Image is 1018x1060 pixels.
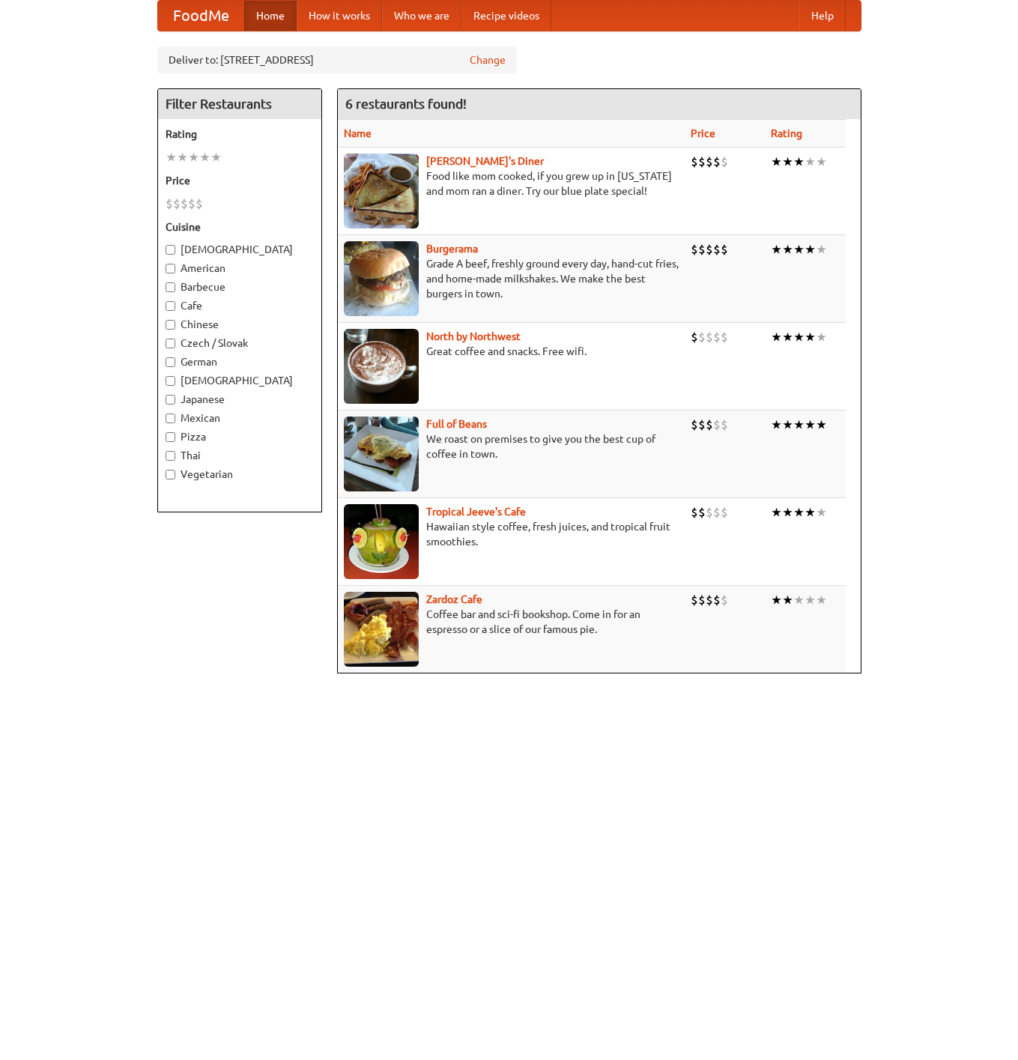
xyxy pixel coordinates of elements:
[166,282,175,292] input: Barbecue
[426,418,487,430] a: Full of Beans
[344,417,419,491] img: beans.jpg
[782,154,793,170] li: ★
[793,417,805,433] li: ★
[344,431,679,461] p: We roast on premises to give you the best cup of coffee in town.
[805,329,816,345] li: ★
[698,329,706,345] li: $
[793,592,805,608] li: ★
[426,330,521,342] a: North by Northwest
[166,264,175,273] input: American
[166,429,314,444] label: Pizza
[721,504,728,521] li: $
[344,329,419,404] img: north.jpg
[691,329,698,345] li: $
[698,154,706,170] li: $
[344,519,679,549] p: Hawaiian style coffee, fresh juices, and tropical fruit smoothies.
[344,169,679,199] p: Food like mom cooked, if you grew up in [US_STATE] and mom ran a diner. Try our blue plate special!
[782,592,793,608] li: ★
[166,467,314,482] label: Vegetarian
[698,592,706,608] li: $
[344,241,419,316] img: burgerama.jpg
[816,154,827,170] li: ★
[816,329,827,345] li: ★
[799,1,846,31] a: Help
[166,411,314,425] label: Mexican
[344,154,419,228] img: sallys.jpg
[782,417,793,433] li: ★
[188,149,199,166] li: ★
[166,339,175,348] input: Czech / Slovak
[382,1,461,31] a: Who we are
[816,504,827,521] li: ★
[158,89,321,119] h4: Filter Restaurants
[713,504,721,521] li: $
[196,196,203,212] li: $
[706,592,713,608] li: $
[166,376,175,386] input: [DEMOGRAPHIC_DATA]
[166,395,175,405] input: Japanese
[345,97,467,111] ng-pluralize: 6 restaurants found!
[691,504,698,521] li: $
[698,241,706,258] li: $
[782,329,793,345] li: ★
[166,414,175,423] input: Mexican
[706,241,713,258] li: $
[793,504,805,521] li: ★
[344,256,679,301] p: Grade A beef, freshly ground every day, hand-cut fries, and home-made milkshakes. We make the bes...
[166,470,175,479] input: Vegetarian
[793,241,805,258] li: ★
[166,261,314,276] label: American
[782,504,793,521] li: ★
[166,149,177,166] li: ★
[771,329,782,345] li: ★
[706,154,713,170] li: $
[426,506,526,518] b: Tropical Jeeve's Cafe
[166,196,173,212] li: $
[166,279,314,294] label: Barbecue
[166,354,314,369] label: German
[713,329,721,345] li: $
[166,127,314,142] h5: Rating
[771,592,782,608] li: ★
[173,196,181,212] li: $
[166,245,175,255] input: [DEMOGRAPHIC_DATA]
[166,320,175,330] input: Chinese
[426,243,478,255] b: Burgerama
[244,1,297,31] a: Home
[297,1,382,31] a: How it works
[793,329,805,345] li: ★
[771,127,802,139] a: Rating
[166,336,314,351] label: Czech / Slovak
[461,1,551,31] a: Recipe videos
[713,417,721,433] li: $
[698,417,706,433] li: $
[691,241,698,258] li: $
[177,149,188,166] li: ★
[805,504,816,521] li: ★
[782,241,793,258] li: ★
[691,154,698,170] li: $
[816,417,827,433] li: ★
[816,592,827,608] li: ★
[721,592,728,608] li: $
[157,46,517,73] div: Deliver to: [STREET_ADDRESS]
[166,219,314,234] h5: Cuisine
[199,149,210,166] li: ★
[158,1,244,31] a: FoodMe
[691,127,715,139] a: Price
[706,329,713,345] li: $
[166,242,314,257] label: [DEMOGRAPHIC_DATA]
[166,448,314,463] label: Thai
[816,241,827,258] li: ★
[793,154,805,170] li: ★
[698,504,706,521] li: $
[188,196,196,212] li: $
[805,417,816,433] li: ★
[771,504,782,521] li: ★
[713,154,721,170] li: $
[706,417,713,433] li: $
[805,241,816,258] li: ★
[771,241,782,258] li: ★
